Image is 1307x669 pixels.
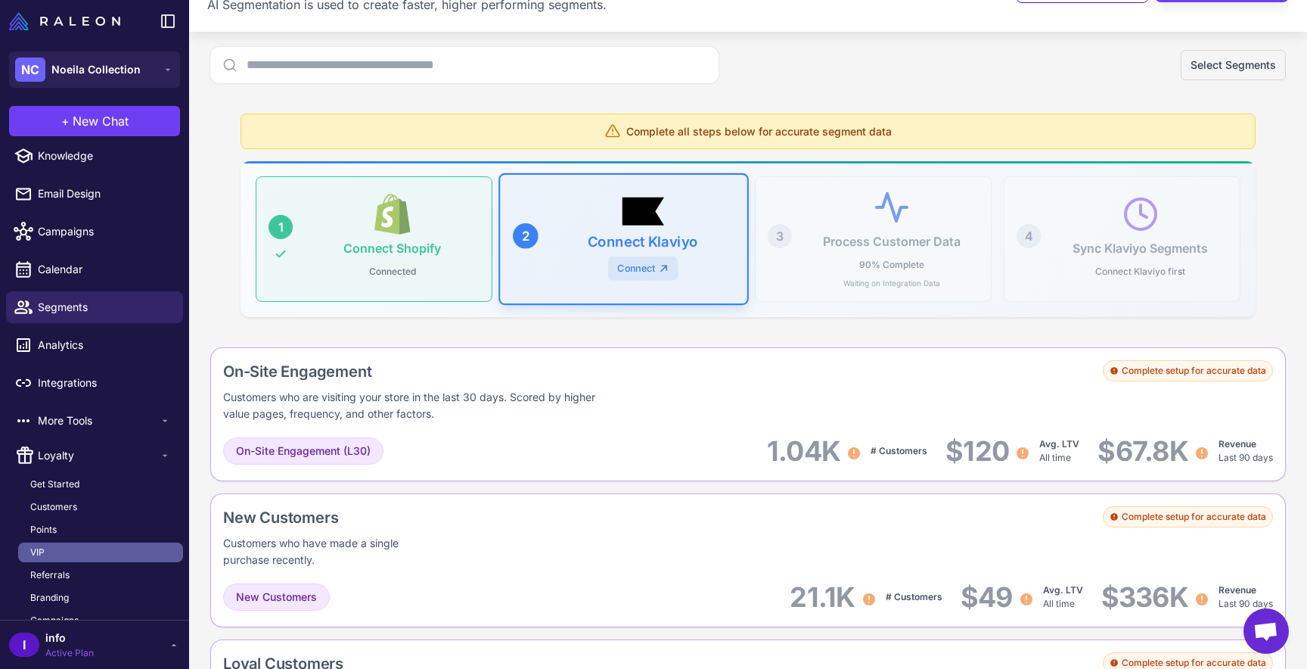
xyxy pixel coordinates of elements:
span: Get Started [30,478,79,491]
div: 21.1K [790,580,876,615]
img: Raleon Logo [9,12,120,30]
span: # Customers [871,445,927,456]
span: Loyalty [38,447,159,464]
a: Connect [608,256,678,280]
div: I [9,633,39,657]
a: Calendar [6,254,183,285]
div: 3 [768,224,792,248]
a: Referrals [18,565,183,585]
a: Segments [6,291,183,323]
span: New Customers [236,589,317,605]
a: Campaigns [18,611,183,630]
h3: Process Customer Data [823,235,961,249]
span: Branding [30,591,69,605]
div: 1 [269,215,293,239]
div: Aprire la chat [1243,608,1289,654]
a: Branding [18,588,183,608]
span: Analytics [38,337,171,353]
div: $120 [945,434,1030,468]
div: New Customers [223,506,493,529]
a: Analytics [6,329,183,361]
a: Customers [18,497,183,517]
span: Campaigns [30,614,79,627]
span: Integrations [38,375,171,391]
p: Connected [363,262,422,282]
span: # Customers [886,591,942,602]
span: info [45,630,94,646]
div: All time [1043,583,1083,611]
div: On-Site Engagement [223,360,809,383]
div: All time [1039,437,1079,465]
a: VIP [18,543,183,562]
span: Calendar [38,261,171,278]
span: Revenue [1219,584,1256,596]
span: New Chat [73,112,129,130]
span: Active Plan [45,646,94,660]
p: Waiting on Integration Data [843,278,940,289]
div: $336K [1101,580,1209,615]
span: Points [30,523,57,537]
div: $67.8K [1097,434,1209,468]
a: Email Design [6,178,183,210]
button: +New Chat [9,106,180,136]
div: Complete setup for accurate data [1103,506,1273,527]
span: + [61,112,70,130]
p: Connect Klaviyo first [1089,262,1191,282]
span: Avg. LTV [1039,438,1079,450]
button: NCNoeila Collection [9,51,180,88]
div: NC [15,58,45,82]
button: Select Segments [1181,50,1286,80]
div: Last 90 days [1219,583,1273,611]
span: Revenue [1219,438,1256,450]
span: Referrals [30,568,70,582]
h3: Sync Klaviyo Segments [1073,241,1208,256]
a: Knowledge [6,140,183,172]
a: Get Started [18,475,183,494]
div: 1.04K [767,434,862,468]
div: $49 [961,580,1034,615]
div: 2 [513,223,539,249]
span: VIP [30,546,45,559]
span: Customers [30,500,77,514]
span: Segments [38,299,171,316]
span: Complete all steps below for accurate segment data [626,123,892,139]
h3: Connect Shopify [343,241,441,256]
div: 4 [1017,224,1041,248]
div: Last 90 days [1219,437,1273,465]
a: Integrations [6,367,183,399]
span: Avg. LTV [1043,584,1083,596]
span: On-Site Engagement (L30) [236,443,371,459]
span: Campaigns [38,223,171,240]
a: Raleon Logo [9,12,126,30]
a: Campaigns [6,216,183,247]
h3: Connect Klaviyo [588,233,698,250]
span: Noeila Collection [51,61,141,78]
span: Knowledge [38,148,171,164]
span: Email Design [38,185,171,202]
p: 90% Complete [853,255,930,275]
div: Customers who are visiting your store in the last 30 days. Scored by higher value pages, frequenc... [223,389,614,422]
a: Points [18,520,183,540]
div: Complete setup for accurate data [1103,360,1273,381]
span: More Tools [38,412,159,429]
div: Customers who have made a single purchase recently. [223,535,403,568]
